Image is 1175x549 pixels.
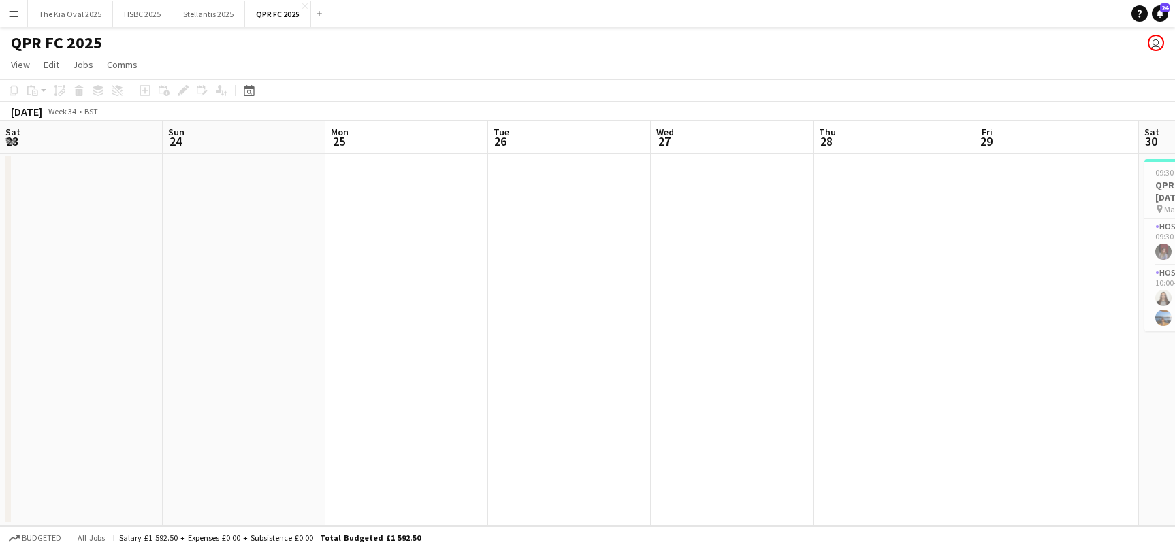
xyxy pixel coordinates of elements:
[11,59,30,71] span: View
[982,126,993,138] span: Fri
[1152,5,1168,22] a: 24
[119,533,421,543] div: Salary £1 592.50 + Expenses £0.00 + Subsistence £0.00 =
[45,106,79,116] span: Week 34
[980,133,993,149] span: 29
[84,106,98,116] div: BST
[1160,3,1170,12] span: 24
[3,133,20,149] span: 23
[654,133,674,149] span: 27
[44,59,59,71] span: Edit
[320,533,421,543] span: Total Budgeted £1 592.50
[172,1,245,27] button: Stellantis 2025
[11,105,42,118] div: [DATE]
[817,133,836,149] span: 28
[329,133,349,149] span: 25
[75,533,108,543] span: All jobs
[819,126,836,138] span: Thu
[7,531,63,546] button: Budgeted
[73,59,93,71] span: Jobs
[494,126,509,138] span: Tue
[492,133,509,149] span: 26
[107,59,138,71] span: Comms
[245,1,311,27] button: QPR FC 2025
[5,126,20,138] span: Sat
[113,1,172,27] button: HSBC 2025
[28,1,113,27] button: The Kia Oval 2025
[656,126,674,138] span: Wed
[168,126,184,138] span: Sun
[1144,126,1159,138] span: Sat
[1142,133,1159,149] span: 30
[166,133,184,149] span: 24
[1148,35,1164,51] app-user-avatar: Sam Johannesson
[67,56,99,73] a: Jobs
[11,33,102,53] h1: QPR FC 2025
[101,56,143,73] a: Comms
[22,533,61,543] span: Budgeted
[5,56,35,73] a: View
[331,126,349,138] span: Mon
[38,56,65,73] a: Edit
